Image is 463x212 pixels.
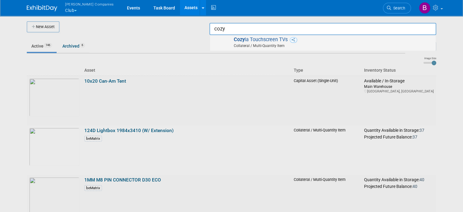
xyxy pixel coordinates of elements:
span: [PERSON_NAME] Companies [65,1,114,7]
img: Barbara Brzezinska [419,2,430,14]
span: la Touchscreen TVs [213,37,433,49]
span: Collateral / Multi-Quantity Item [215,43,433,49]
input: search assets [209,23,436,35]
a: Search [383,3,411,13]
strong: Cozy [234,37,245,42]
img: ExhibitDay [27,5,57,11]
span: Search [391,6,405,10]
